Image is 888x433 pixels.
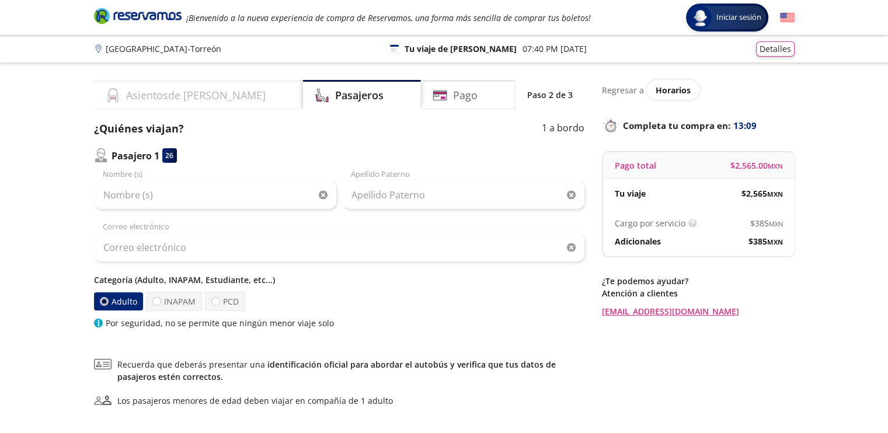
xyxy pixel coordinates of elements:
p: Atención a clientes [602,287,795,299]
button: Detalles [756,41,795,57]
small: MXN [767,190,783,198]
input: Apellido Paterno [342,180,584,209]
span: $ 385 [748,235,783,247]
span: Recuerda que deberás presentar una [117,358,584,383]
p: Categoría (Adulto, INAPAM, Estudiante, etc...) [94,274,584,286]
span: 13:09 [733,119,757,132]
label: PCD [205,292,245,311]
em: ¡Bienvenido a la nueva experiencia de compra de Reservamos, una forma más sencilla de comprar tus... [186,12,591,23]
p: 07:40 PM [DATE] [523,43,587,55]
div: 26 [162,148,177,163]
p: 1 a bordo [542,121,584,137]
p: Por seguridad, no se permite que ningún menor viaje solo [106,317,334,329]
h4: Pago [453,88,478,103]
label: Adulto [93,292,142,310]
h4: Asientos de [PERSON_NAME] [126,88,266,103]
span: Horarios [656,85,691,96]
p: ¿Quiénes viajan? [94,121,184,137]
p: Pasajero 1 [112,149,159,163]
a: [EMAIL_ADDRESS][DOMAIN_NAME] [602,305,795,317]
small: MXN [768,162,783,170]
span: $ 2,565.00 [730,159,783,172]
p: Tu viaje de [PERSON_NAME] [405,43,517,55]
p: Cargo por servicio [615,217,685,229]
i: Brand Logo [94,7,182,25]
a: identificación oficial para abordar el autobús y verifica que tus datos de pasajeros estén correc... [117,359,556,382]
p: Completa tu compra en : [602,117,795,134]
p: Regresar a [602,84,644,96]
div: Los pasajeros menores de edad deben viajar en compañía de 1 adulto [117,394,393,407]
div: Regresar a ver horarios [602,80,795,100]
input: Nombre (s) [94,180,336,209]
span: $ 2,565 [741,187,783,200]
a: Brand Logo [94,7,182,28]
p: ¿Te podemos ayudar? [602,275,795,287]
p: [GEOGRAPHIC_DATA] - Torreón [106,43,221,55]
p: Paso 2 de 3 [527,89,573,101]
small: MXN [767,238,783,246]
p: Tu viaje [615,187,646,200]
label: INAPAM [146,292,202,311]
input: Correo electrónico [94,233,584,262]
h4: Pasajeros [335,88,384,103]
p: Adicionales [615,235,661,247]
button: English [780,11,795,25]
span: Iniciar sesión [712,12,766,23]
p: Pago total [615,159,656,172]
span: $ 385 [750,217,783,229]
small: MXN [769,219,783,228]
